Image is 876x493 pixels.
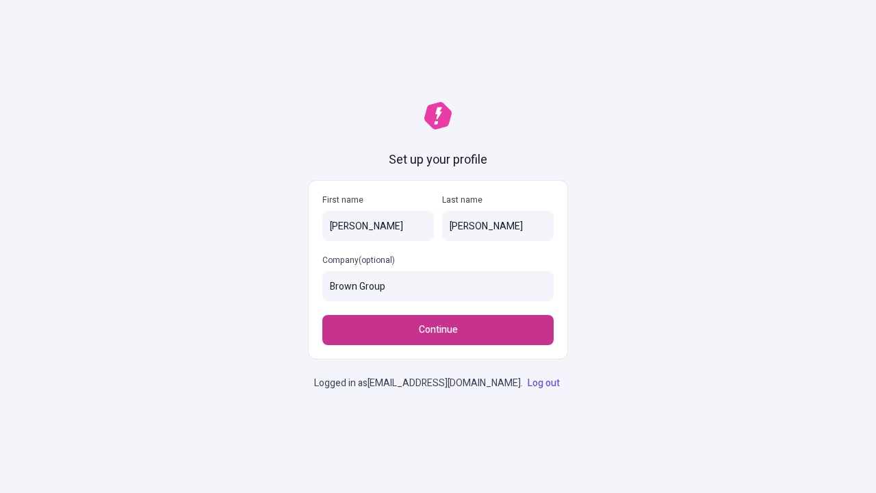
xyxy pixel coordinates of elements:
p: Logged in as [EMAIL_ADDRESS][DOMAIN_NAME] . [314,376,563,391]
span: (optional) [359,254,395,266]
span: Continue [419,323,458,338]
input: Company(optional) [322,271,554,301]
h1: Set up your profile [389,151,487,169]
a: Log out [525,376,563,390]
input: First name [322,211,434,241]
p: Company [322,255,554,266]
p: First name [322,194,434,205]
p: Last name [442,194,554,205]
input: Last name [442,211,554,241]
button: Continue [322,315,554,345]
